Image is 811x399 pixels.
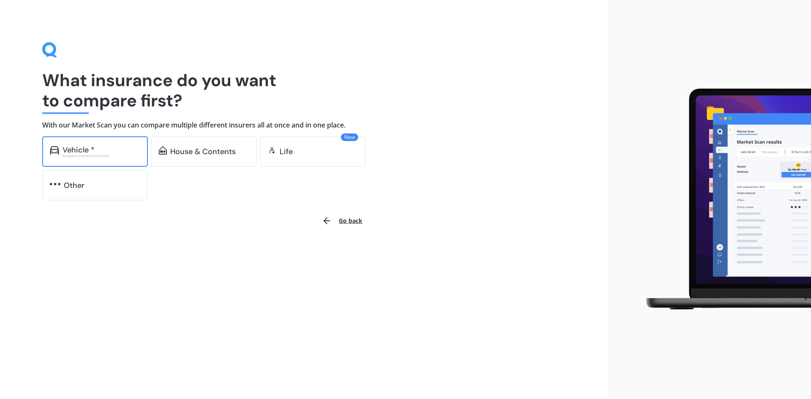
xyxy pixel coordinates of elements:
[63,154,140,157] div: Excludes commercial vehicles
[634,84,811,316] img: laptop.webp
[170,147,236,156] div: House & Contents
[341,133,358,141] span: New
[63,146,95,154] div: Vehicle *
[268,146,276,155] img: life.f720d6a2d7cdcd3ad642.svg
[50,180,60,188] img: other.81dba5aafe580aa69f38.svg
[280,147,293,156] div: Life
[159,146,167,155] img: home-and-contents.b802091223b8502ef2dd.svg
[42,121,566,130] h4: With our Market Scan you can compare multiple different insurers all at once and in one place.
[317,211,367,231] button: Go back
[64,181,84,190] div: Other
[50,146,59,155] img: car.f15378c7a67c060ca3f3.svg
[42,70,566,111] h1: What insurance do you want to compare first?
